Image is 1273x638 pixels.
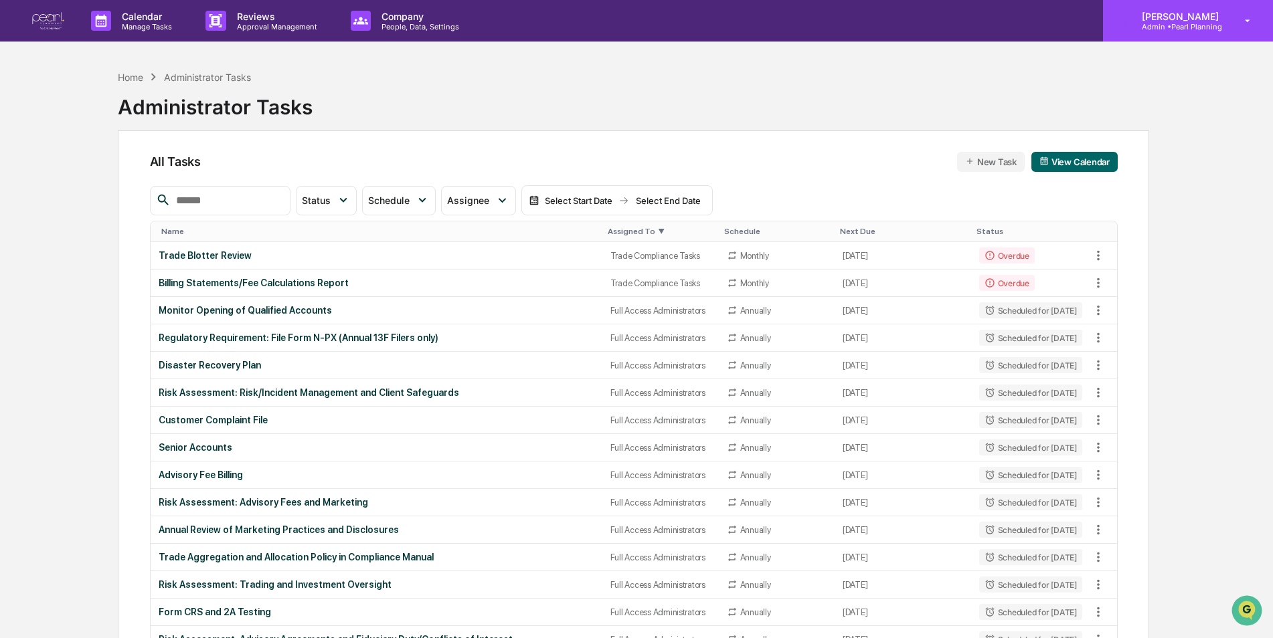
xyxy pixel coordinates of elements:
[740,360,771,370] div: Annually
[957,152,1025,172] button: New Task
[118,72,143,83] div: Home
[159,360,594,370] div: Disaster Recovery Plan
[835,544,971,571] td: [DATE]
[740,552,771,562] div: Annually
[610,415,711,425] div: Full Access Administrators
[159,607,594,617] div: Form CRS and 2A Testing
[1090,227,1117,236] div: Toggle SortBy
[979,302,1082,318] div: Scheduled for [DATE]
[610,525,711,535] div: Full Access Administrators
[835,352,971,379] td: [DATE]
[740,470,771,480] div: Annually
[979,494,1082,510] div: Scheduled for [DATE]
[610,278,711,288] div: Trade Compliance Tasks
[979,385,1082,401] div: Scheduled for [DATE]
[302,195,331,206] span: Status
[27,194,84,207] span: Data Lookup
[977,227,1085,236] div: Toggle SortBy
[840,227,966,236] div: Toggle SortBy
[159,469,594,480] div: Advisory Fee Billing
[835,379,971,407] td: [DATE]
[13,170,24,181] div: 🖐️
[97,170,108,181] div: 🗄️
[228,106,244,122] button: Start new chat
[371,11,466,22] p: Company
[529,195,539,206] img: calendar
[1131,11,1225,22] p: [PERSON_NAME]
[740,388,771,398] div: Annually
[740,498,771,508] div: Annually
[979,412,1082,428] div: Scheduled for [DATE]
[835,571,971,599] td: [DATE]
[979,247,1035,263] div: Overdue
[610,470,711,480] div: Full Access Administrators
[835,297,971,324] td: [DATE]
[610,552,711,562] div: Full Access Administrators
[618,195,629,206] img: arrow right
[979,549,1082,565] div: Scheduled for [DATE]
[159,332,594,343] div: Regulatory Requirement: File Form N-PX (Annual 13F Filers only)
[159,250,594,261] div: Trade Blotter Review
[610,443,711,453] div: Full Access Administrators
[740,251,769,261] div: Monthly
[94,226,162,237] a: Powered byPylon
[979,357,1082,373] div: Scheduled for [DATE]
[368,195,410,206] span: Schedule
[111,22,179,31] p: Manage Tasks
[835,599,971,626] td: [DATE]
[610,388,711,398] div: Full Access Administrators
[740,278,769,288] div: Monthly
[835,242,971,270] td: [DATE]
[835,461,971,489] td: [DATE]
[46,116,169,126] div: We're available if you need us!
[447,195,489,206] span: Assignee
[740,333,771,343] div: Annually
[740,415,771,425] div: Annually
[32,12,64,30] img: logo
[226,11,324,22] p: Reviews
[161,227,597,236] div: Toggle SortBy
[610,333,711,343] div: Full Access Administrators
[159,415,594,425] div: Customer Complaint File
[159,497,594,508] div: Risk Assessment: Advisory Fees and Marketing
[13,102,37,126] img: 1746055101610-c473b297-6a78-478c-a979-82029cc54cd1
[1131,22,1225,31] p: Admin • Pearl Planning
[632,195,705,206] div: Select End Date
[610,306,711,316] div: Full Access Administrators
[610,498,711,508] div: Full Access Administrators
[979,439,1082,455] div: Scheduled for [DATE]
[979,330,1082,346] div: Scheduled for [DATE]
[118,84,313,119] div: Administrator Tasks
[164,72,251,83] div: Administrator Tasks
[8,189,90,213] a: 🔎Data Lookup
[159,305,594,316] div: Monitor Opening of Qualified Accounts
[658,227,665,236] span: ▼
[159,387,594,398] div: Risk Assessment: Risk/Incident Management and Client Safeguards
[835,434,971,461] td: [DATE]
[835,324,971,352] td: [DATE]
[610,607,711,617] div: Full Access Administrators
[46,102,220,116] div: Start new chat
[92,163,171,187] a: 🗄️Attestations
[159,579,594,590] div: Risk Assessment: Trading and Investment Oversight
[610,251,711,261] div: Trade Compliance Tasks
[724,227,829,236] div: Toggle SortBy
[835,270,971,297] td: [DATE]
[979,604,1082,620] div: Scheduled for [DATE]
[150,154,201,169] span: All Tasks
[979,467,1082,483] div: Scheduled for [DATE]
[740,525,771,535] div: Annually
[133,227,162,237] span: Pylon
[835,407,971,434] td: [DATE]
[226,22,324,31] p: Approval Management
[27,169,86,182] span: Preclearance
[8,163,92,187] a: 🖐️Preclearance
[159,524,594,535] div: Annual Review of Marketing Practices and Disclosures
[835,489,971,516] td: [DATE]
[979,275,1035,291] div: Overdue
[740,443,771,453] div: Annually
[1230,594,1266,630] iframe: Open customer support
[13,195,24,206] div: 🔎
